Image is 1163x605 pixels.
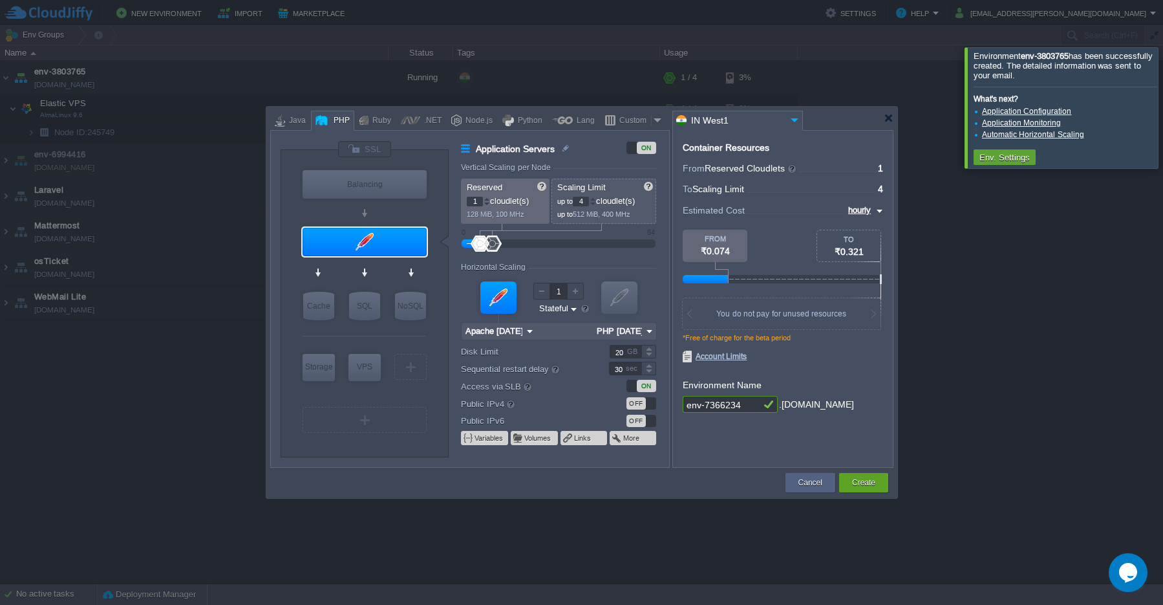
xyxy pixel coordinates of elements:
a: Application Monitoring [982,118,1061,127]
iframe: chat widget [1109,553,1150,592]
button: Cancel [798,476,822,489]
a: Application Configuration [982,107,1071,116]
button: Volumes [524,433,552,443]
div: 64 [647,228,655,236]
div: Storage [303,354,335,380]
div: sec [626,362,640,375]
span: 128 MiB, 100 MHz [467,210,524,218]
div: 0 [462,228,465,236]
div: Custom [615,111,651,131]
label: Public IPv4 [461,397,592,411]
div: ON [637,380,656,392]
div: Vertical Scaling per Node [461,163,554,172]
div: NoSQL Databases [395,292,426,320]
div: SQL [349,292,380,320]
div: Python [514,111,542,131]
label: Sequential restart delay [461,362,592,376]
div: GB [627,346,640,358]
div: PHP [330,111,350,131]
div: VPS [348,354,381,380]
button: Variables [475,433,504,443]
div: Cache [303,292,334,320]
button: Env. Settings [976,151,1034,163]
div: Horizontal Scaling [461,263,529,272]
div: Load Balancer [303,170,427,199]
span: Environment has been successfully created. The detailed information was sent to your email. [974,51,1153,80]
span: From [683,163,705,173]
span: Reserved [467,182,502,192]
span: 4 [878,184,883,194]
span: ₹0.074 [701,246,730,256]
label: Environment Name [683,380,762,390]
div: Java [285,111,306,131]
b: What's next? [974,94,1018,104]
div: Container Resources [683,143,769,153]
span: up to [557,197,573,205]
div: *Free of charge for the beta period [683,334,883,351]
div: ON [637,142,656,154]
div: .NET [420,111,442,131]
div: TO [817,236,880,243]
b: env-3803765 [1021,51,1069,61]
div: Node.js [462,111,493,131]
div: Balancing [303,170,427,199]
div: Elastic VPS [348,354,381,381]
label: Public IPv6 [461,414,592,428]
p: cloudlet(s) [557,193,652,206]
span: Account Limits [683,351,747,362]
span: up to [557,210,573,218]
a: Automatic Horizontal Scaling [982,130,1084,139]
div: Storage Containers [303,354,335,381]
label: Disk Limit [461,345,592,358]
div: Application Servers [303,228,427,256]
span: Scaling Limit [692,184,744,194]
span: 512 MiB, 400 MHz [573,210,630,218]
div: Lang [573,111,595,131]
div: OFF [626,415,646,427]
div: FROM [683,235,747,243]
span: Estimated Cost [683,203,745,217]
div: Ruby [368,111,391,131]
span: Reserved Cloudlets [705,163,797,173]
div: Create New Layer [303,407,427,433]
button: Links [574,433,592,443]
p: cloudlet(s) [467,193,545,206]
span: To [683,184,692,194]
button: Create [852,476,875,489]
div: OFF [626,397,646,410]
div: .[DOMAIN_NAME] [779,396,854,413]
div: NoSQL [395,292,426,320]
span: Scaling Limit [557,182,606,192]
label: Access via SLB [461,379,592,393]
div: Create New Layer [394,354,427,380]
span: ₹0.321 [835,247,864,257]
button: More [623,433,641,443]
span: 1 [878,163,883,173]
div: SQL Databases [349,292,380,320]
